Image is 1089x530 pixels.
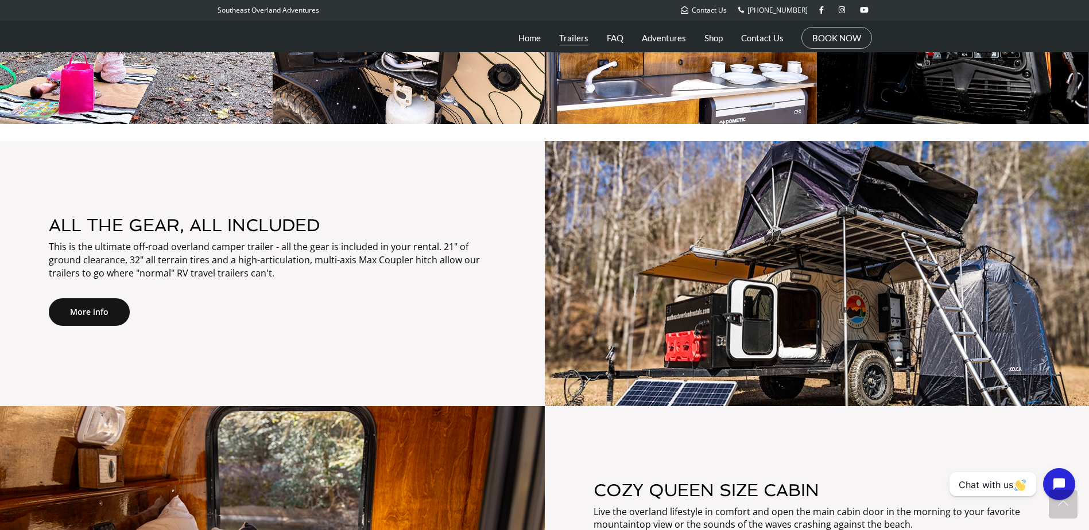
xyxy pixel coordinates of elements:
a: Contact Us [741,24,784,52]
a: Shop [704,24,723,52]
p: Southeast Overland Adventures [218,3,319,18]
a: Contact Us [681,5,727,15]
h3: COZY QUEEN SIZE CABIN [594,481,1041,500]
h3: ALL THE GEAR, ALL INCLUDED [49,216,496,235]
a: Home [518,24,541,52]
a: Adventures [642,24,686,52]
a: BOOK NOW [812,32,861,44]
p: This is the ultimate off-road overland camper trailer - all the gear is included in your rental. ... [49,240,496,280]
span: Contact Us [692,5,727,15]
a: Trailers [559,24,588,52]
span: [PHONE_NUMBER] [747,5,808,15]
a: More info [49,298,130,326]
a: FAQ [607,24,623,52]
a: [PHONE_NUMBER] [738,5,808,15]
